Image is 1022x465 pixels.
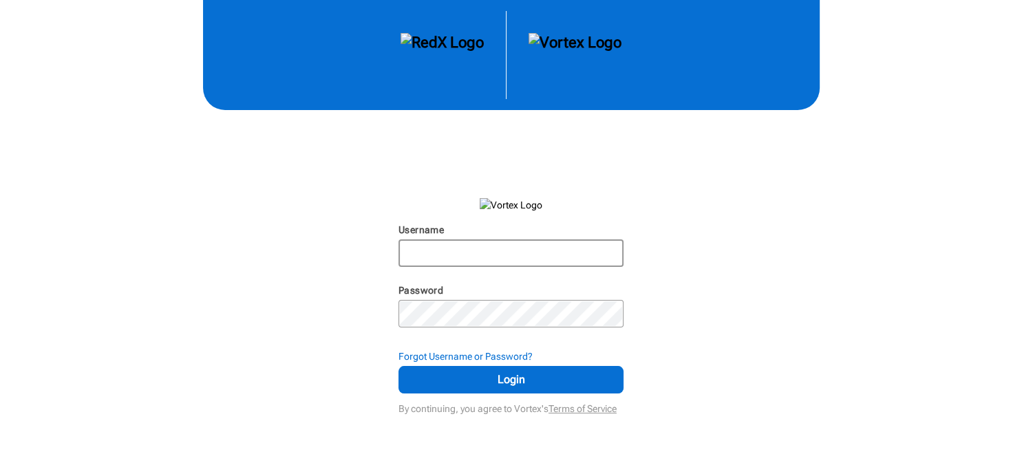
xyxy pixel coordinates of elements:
[549,403,617,414] a: Terms of Service
[398,285,443,296] label: Password
[398,366,624,393] button: Login
[480,198,542,212] img: Vortex Logo
[398,224,444,235] label: Username
[401,33,484,77] img: RedX Logo
[529,33,621,77] img: Vortex Logo
[398,351,533,362] strong: Forgot Username or Password?
[398,396,624,415] div: By continuing, you agree to Vortex's
[398,349,624,363] div: Forgot Username or Password?
[416,371,606,388] span: Login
